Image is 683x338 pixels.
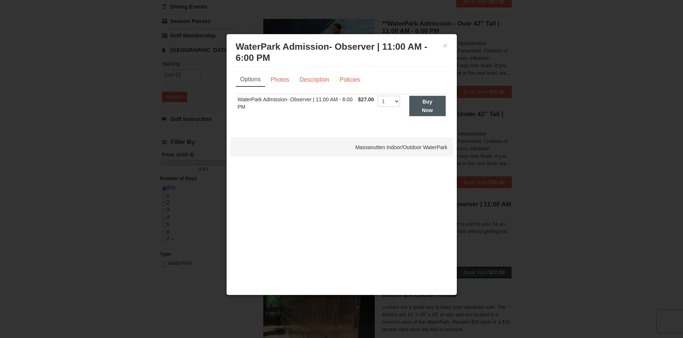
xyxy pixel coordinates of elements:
[236,94,357,118] td: WaterPark Admission- Observer | 11:00 AM - 6:00 PM
[358,96,374,102] span: $27.00
[409,96,446,116] button: Buy Now
[335,73,365,87] a: Policies
[295,73,334,87] a: Description
[266,73,294,87] a: Photos
[236,41,448,63] h3: WaterPark Admission- Observer | 11:00 AM - 6:00 PM
[230,138,453,157] div: Massanutten Indoor/Outdoor WaterPark
[236,73,265,87] a: Options
[422,99,433,113] strong: Buy Now
[443,42,448,49] button: ×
